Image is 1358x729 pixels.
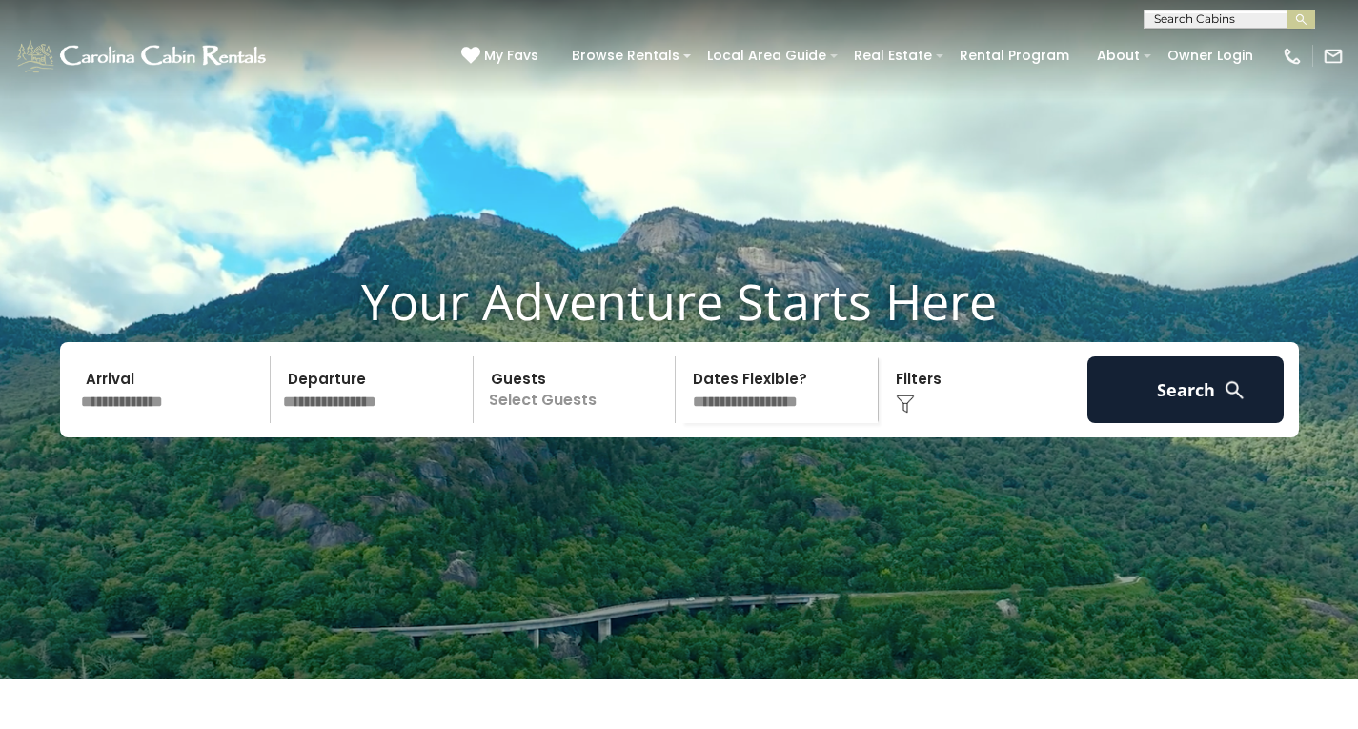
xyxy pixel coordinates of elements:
[562,41,689,71] a: Browse Rentals
[484,46,538,66] span: My Favs
[14,37,272,75] img: White-1-1-2.png
[14,272,1344,331] h1: Your Adventure Starts Here
[1282,46,1303,67] img: phone-regular-white.png
[461,46,543,67] a: My Favs
[1323,46,1344,67] img: mail-regular-white.png
[1223,378,1247,402] img: search-regular-white.png
[479,356,676,423] p: Select Guests
[1158,41,1263,71] a: Owner Login
[698,41,836,71] a: Local Area Guide
[1087,356,1285,423] button: Search
[896,395,915,414] img: filter--v1.png
[1087,41,1149,71] a: About
[844,41,942,71] a: Real Estate
[950,41,1079,71] a: Rental Program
